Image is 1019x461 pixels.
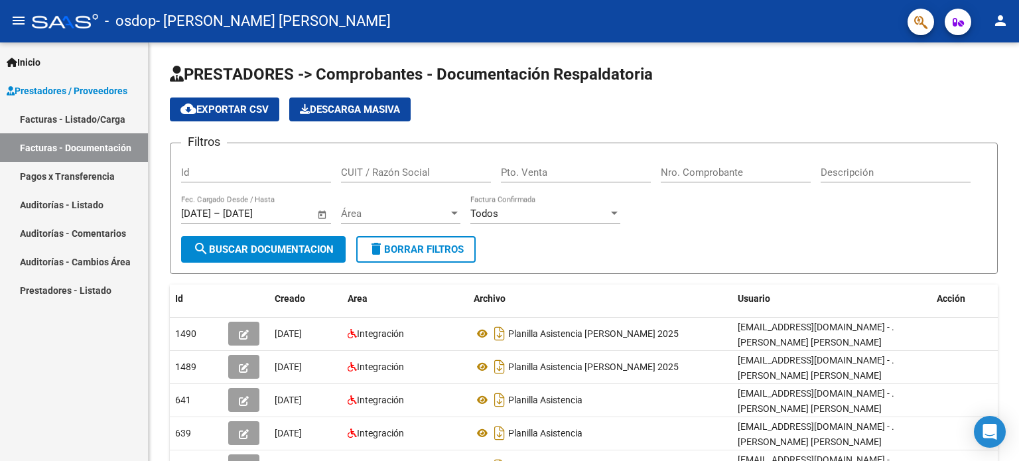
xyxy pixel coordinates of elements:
span: Inicio [7,55,40,70]
button: Exportar CSV [170,98,279,121]
span: [DATE] [275,395,302,405]
i: Descargar documento [491,389,508,411]
span: Area [348,293,368,304]
span: Borrar Filtros [368,243,464,255]
span: [EMAIL_ADDRESS][DOMAIN_NAME] - . [PERSON_NAME] [PERSON_NAME] [738,421,894,447]
mat-icon: menu [11,13,27,29]
input: Fecha fin [223,208,287,220]
span: 1490 [175,328,196,339]
input: Fecha inicio [181,208,211,220]
span: Planilla Asistencia [PERSON_NAME] 2025 [508,328,679,339]
span: Buscar Documentacion [193,243,334,255]
span: [EMAIL_ADDRESS][DOMAIN_NAME] - . [PERSON_NAME] [PERSON_NAME] [738,355,894,381]
datatable-header-cell: Creado [269,285,342,313]
span: Integración [357,328,404,339]
span: Descarga Masiva [300,103,400,115]
span: Área [341,208,448,220]
i: Descargar documento [491,423,508,444]
span: Usuario [738,293,770,304]
span: Planilla Asistencia [508,428,582,438]
span: Acción [937,293,965,304]
span: Archivo [474,293,506,304]
span: Integración [357,362,404,372]
span: Planilla Asistencia [508,395,582,405]
mat-icon: delete [368,241,384,257]
datatable-header-cell: Archivo [468,285,732,313]
span: Prestadores / Proveedores [7,84,127,98]
datatable-header-cell: Area [342,285,468,313]
span: [EMAIL_ADDRESS][DOMAIN_NAME] - . [PERSON_NAME] [PERSON_NAME] [738,388,894,414]
span: Todos [470,208,498,220]
mat-icon: search [193,241,209,257]
i: Descargar documento [491,323,508,344]
span: – [214,208,220,220]
datatable-header-cell: Acción [931,285,998,313]
i: Descargar documento [491,356,508,377]
span: Exportar CSV [180,103,269,115]
app-download-masive: Descarga masiva de comprobantes (adjuntos) [289,98,411,121]
span: Creado [275,293,305,304]
span: 1489 [175,362,196,372]
mat-icon: person [992,13,1008,29]
span: Integración [357,428,404,438]
span: 639 [175,428,191,438]
span: [EMAIL_ADDRESS][DOMAIN_NAME] - . [PERSON_NAME] [PERSON_NAME] [738,322,894,348]
button: Open calendar [315,207,330,222]
button: Descarga Masiva [289,98,411,121]
button: Borrar Filtros [356,236,476,263]
span: - osdop [105,7,156,36]
datatable-header-cell: Usuario [732,285,931,313]
datatable-header-cell: Id [170,285,223,313]
div: Open Intercom Messenger [974,416,1006,448]
span: Id [175,293,183,304]
span: [DATE] [275,428,302,438]
mat-icon: cloud_download [180,101,196,117]
button: Buscar Documentacion [181,236,346,263]
span: - [PERSON_NAME] [PERSON_NAME] [156,7,391,36]
span: PRESTADORES -> Comprobantes - Documentación Respaldatoria [170,65,653,84]
span: 641 [175,395,191,405]
span: Planilla Asistencia [PERSON_NAME] 2025 [508,362,679,372]
span: Integración [357,395,404,405]
span: [DATE] [275,328,302,339]
h3: Filtros [181,133,227,151]
span: [DATE] [275,362,302,372]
